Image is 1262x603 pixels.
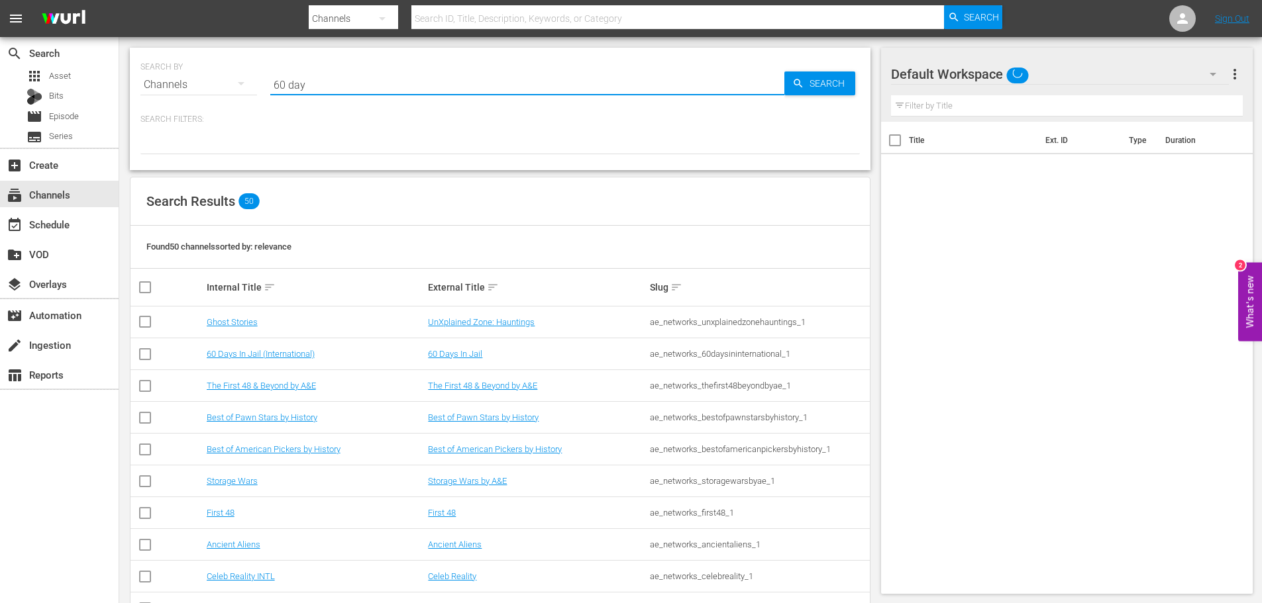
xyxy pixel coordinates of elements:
th: Type [1121,122,1157,159]
span: Create [7,158,23,173]
span: Series [26,129,42,145]
div: ae_networks_unxplainedzonehauntings_1 [650,317,868,327]
a: Ghost Stories [207,317,258,327]
span: Search [964,5,999,29]
span: sort [487,281,499,293]
div: Slug [650,279,868,295]
span: Search Results [146,193,235,209]
a: First 48 [207,508,235,518]
span: sort [264,281,276,293]
p: Search Filters: [140,114,860,125]
div: ae_networks_first48_1 [650,508,868,518]
button: Search [784,71,855,95]
div: 2 [1235,259,1245,270]
div: Channels [140,66,257,103]
span: Episode [49,110,79,123]
span: Series [49,130,73,143]
a: 60 Days In Jail [428,349,482,359]
span: Asset [49,70,71,83]
a: The First 48 & Beyond by A&E [207,381,316,391]
div: Internal Title [207,279,425,295]
a: Celeb Reality [428,571,476,581]
span: Schedule [7,217,23,233]
button: more_vert [1227,58,1243,90]
span: Bits [49,89,64,103]
a: Best of American Pickers by History [428,444,562,454]
a: Celeb Reality INTL [207,571,275,581]
div: Default Workspace [891,56,1229,93]
a: Storage Wars by A&E [428,476,507,486]
div: ae_networks_thefirst48beyondbyae_1 [650,381,868,391]
a: UnXplained Zone: Hauntings [428,317,535,327]
a: Ancient Aliens [428,539,482,549]
span: Reports [7,367,23,383]
a: Sign Out [1215,13,1249,24]
div: ae_networks_60daysininternational_1 [650,349,868,359]
button: Open Feedback Widget [1238,262,1262,341]
a: 60 Days In Jail (International) [207,349,315,359]
div: ae_networks_celebreality_1 [650,571,868,581]
span: Search [804,71,855,95]
a: Ancient Aliens [207,539,260,549]
span: Overlays [7,277,23,293]
div: ae_networks_ancientaliens_1 [650,539,868,549]
div: ae_networks_bestofamericanpickersbyhistory_1 [650,444,868,454]
span: sort [670,281,682,293]
th: Duration [1157,122,1237,159]
div: ae_networks_bestofpawnstarsbyhistory_1 [650,412,868,422]
div: ae_networks_storagewarsbyae_1 [650,476,868,486]
a: First 48 [428,508,456,518]
img: ans4CAIJ8jUAAAAAAAAAAAAAAAAAAAAAAAAgQb4GAAAAAAAAAAAAAAAAAAAAAAAAJMjXAAAAAAAAAAAAAAAAAAAAAAAAgAT5G... [32,3,95,34]
span: Asset [26,68,42,84]
span: 50 [238,193,260,209]
span: menu [8,11,24,26]
th: Ext. ID [1037,122,1122,159]
div: External Title [428,279,646,295]
span: more_vert [1227,66,1243,82]
span: Found 50 channels sorted by: relevance [146,242,291,252]
span: Automation [7,308,23,324]
a: Best of American Pickers by History [207,444,341,454]
div: Bits [26,89,42,105]
span: Channels [7,187,23,203]
a: Best of Pawn Stars by History [428,412,539,422]
a: The First 48 & Beyond by A&E [428,381,537,391]
a: Best of Pawn Stars by History [207,412,317,422]
span: Search [7,46,23,62]
span: Ingestion [7,338,23,353]
th: Title [909,122,1037,159]
span: Episode [26,109,42,124]
a: Storage Wars [207,476,258,486]
span: VOD [7,247,23,263]
button: Search [944,5,1002,29]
